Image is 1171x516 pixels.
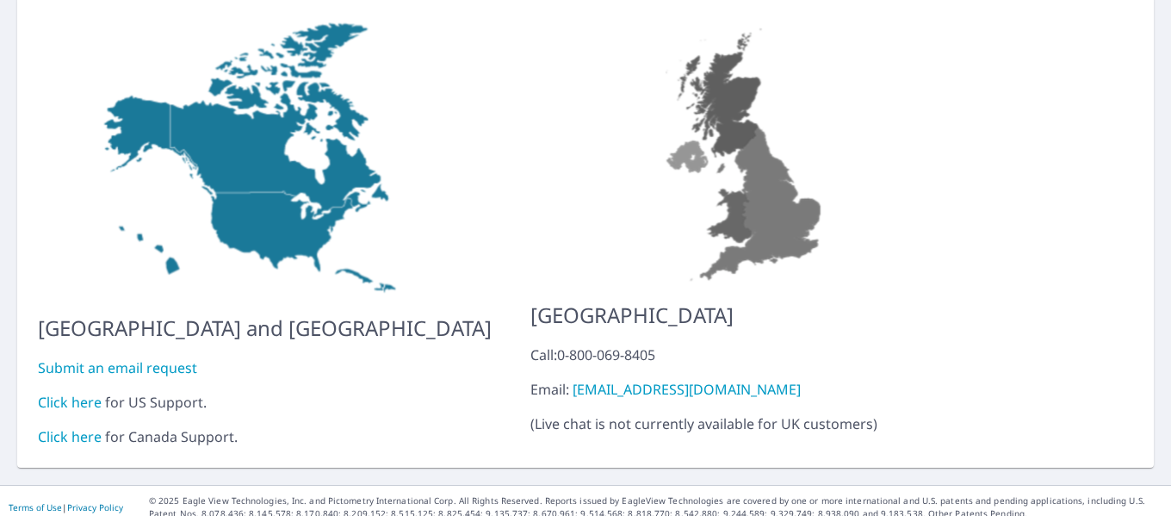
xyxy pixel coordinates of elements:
div: Email: [530,379,963,400]
img: US-MAP [38,16,492,299]
p: ( Live chat is not currently available for UK customers ) [530,345,963,434]
a: Privacy Policy [67,501,123,513]
div: Call: 0-800-069-8405 [530,345,963,365]
div: for US Support. [38,392,492,413]
img: US-MAP [530,16,963,286]
a: Click here [38,427,102,446]
p: [GEOGRAPHIC_DATA] [530,300,963,331]
a: Terms of Use [9,501,62,513]
p: [GEOGRAPHIC_DATA] and [GEOGRAPHIC_DATA] [38,313,492,344]
a: Submit an email request [38,358,197,377]
a: [EMAIL_ADDRESS][DOMAIN_NAME] [573,380,801,399]
div: for Canada Support. [38,426,492,447]
p: | [9,502,123,513]
a: Click here [38,393,102,412]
